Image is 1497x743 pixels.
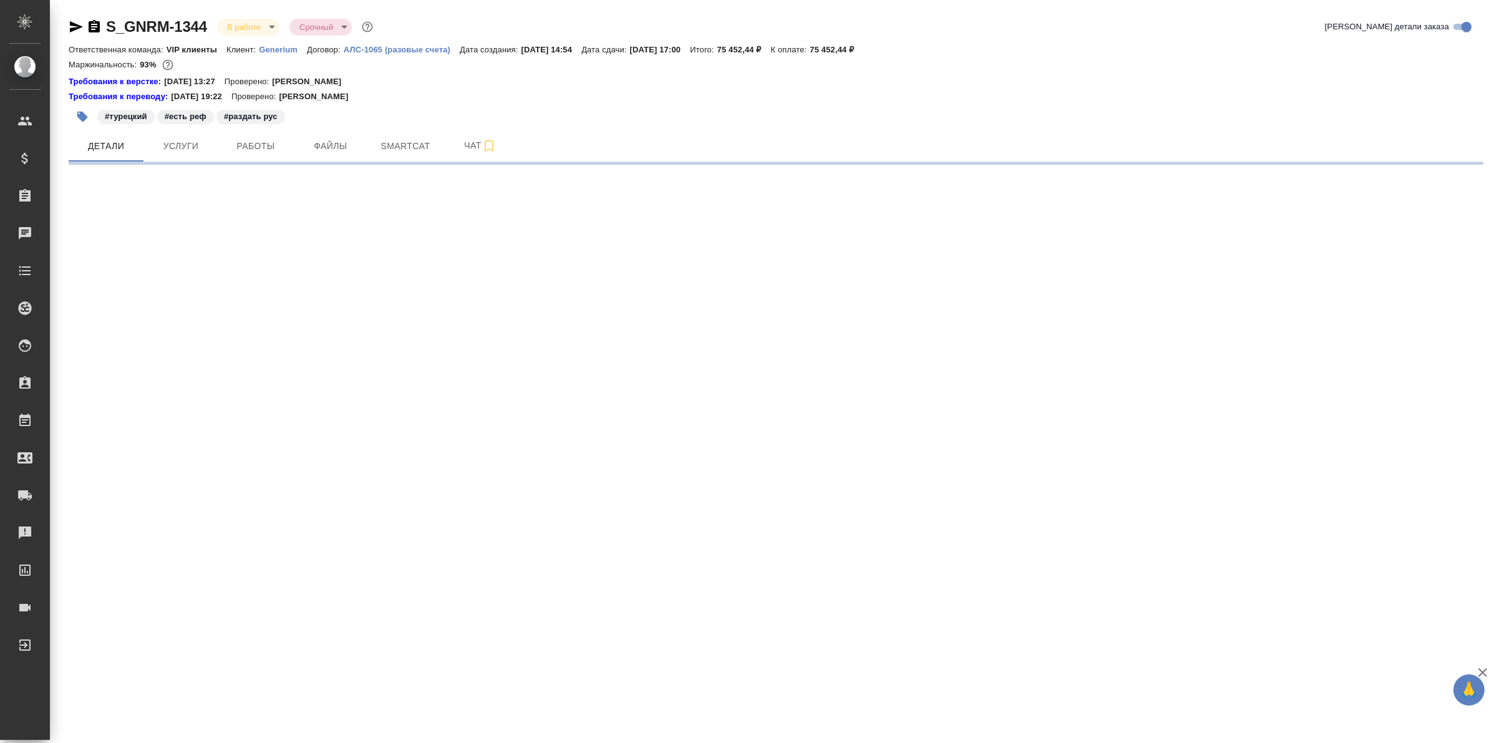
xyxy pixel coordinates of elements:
[717,45,771,54] p: 75 452,44 ₽
[1325,21,1449,33] span: [PERSON_NAME] детали заказа
[272,75,351,88] p: [PERSON_NAME]
[167,45,226,54] p: VIP клиенты
[344,45,460,54] p: АЛС-1065 (разовые счета)
[375,138,435,154] span: Smartcat
[156,110,215,121] span: есть реф
[289,19,352,36] div: В работе
[450,138,510,153] span: Чат
[69,60,140,69] p: Маржинальность:
[344,44,460,54] a: АЛС-1065 (разовые счета)
[224,110,278,123] p: #раздать рус
[151,138,211,154] span: Услуги
[87,19,102,34] button: Скопировать ссылку
[231,90,279,103] p: Проверено:
[69,103,96,130] button: Добавить тэг
[165,110,206,123] p: #есть реф
[140,60,159,69] p: 93%
[217,19,279,36] div: В работе
[69,75,164,88] a: Требования к верстке:
[171,90,231,103] p: [DATE] 19:22
[225,75,273,88] p: Проверено:
[259,45,307,54] p: Generium
[1453,674,1485,706] button: 🙏
[69,19,84,34] button: Скопировать ссылку для ЯМессенджера
[69,90,171,103] a: Требования к переводу:
[96,110,156,121] span: турецкий
[226,45,259,54] p: Клиент:
[581,45,629,54] p: Дата сдачи:
[279,90,357,103] p: [PERSON_NAME]
[76,138,136,154] span: Детали
[226,138,286,154] span: Работы
[215,110,286,121] span: раздать рус
[223,22,264,32] button: В работе
[359,19,375,35] button: Доп статусы указывают на важность/срочность заказа
[69,75,164,88] div: Нажми, чтобы открыть папку с инструкцией
[106,18,207,35] a: S_GNRM-1344
[69,90,171,103] div: Нажми, чтобы открыть папку с инструкцией
[460,45,521,54] p: Дата создания:
[301,138,361,154] span: Файлы
[521,45,582,54] p: [DATE] 14:54
[69,45,167,54] p: Ответственная команда:
[771,45,810,54] p: К оплате:
[160,57,176,73] button: 4672.15 RUB;
[810,45,863,54] p: 75 452,44 ₽
[482,138,497,153] svg: Подписаться
[164,75,225,88] p: [DATE] 13:27
[105,110,147,123] p: #турецкий
[259,44,307,54] a: Generium
[690,45,717,54] p: Итого:
[1458,677,1480,703] span: 🙏
[307,45,344,54] p: Договор:
[296,22,337,32] button: Срочный
[630,45,690,54] p: [DATE] 17:00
